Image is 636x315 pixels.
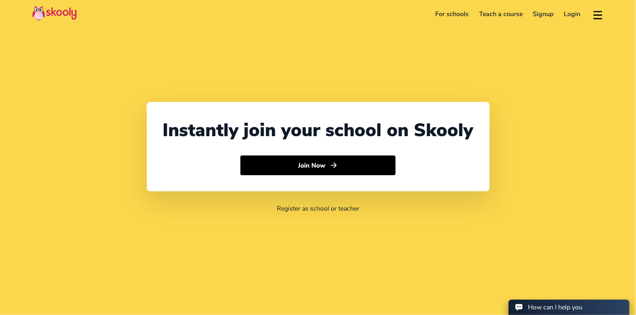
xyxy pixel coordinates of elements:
[240,155,396,176] button: Join Nowarrow forward outline
[277,204,359,213] a: Register as school or teacher
[559,8,586,21] a: Login
[474,8,528,21] a: Teach a course
[430,8,474,21] a: For schools
[163,118,473,143] div: Instantly join your school on Skooly
[32,5,77,21] img: Skooly
[528,8,559,21] a: Signup
[329,161,338,170] ion-icon: arrow forward outline
[592,8,604,21] button: menu outline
